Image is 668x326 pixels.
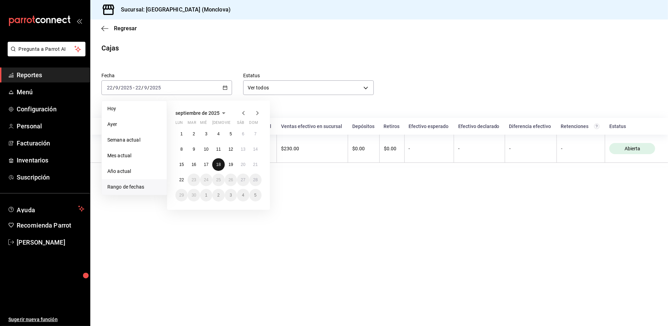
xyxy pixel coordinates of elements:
[113,85,115,90] span: /
[191,193,196,198] abbr: 30 de septiembre de 2025
[212,189,224,201] button: 2 de octubre de 2025
[229,147,233,152] abbr: 12 de septiembre de 2025
[175,143,188,156] button: 8 de septiembre de 2025
[17,104,84,114] span: Configuración
[17,70,84,80] span: Reportes
[180,132,183,136] abbr: 1 de septiembre de 2025
[204,162,208,167] abbr: 17 de septiembre de 2025
[115,6,231,14] h3: Sucursal: [GEOGRAPHIC_DATA] (Monclova)
[458,146,501,151] div: -
[243,80,374,95] div: Ver todos
[609,124,657,129] div: Estatus
[17,221,84,230] span: Recomienda Parrot
[101,25,137,32] button: Regresar
[175,109,228,117] button: septiembre de 2025
[180,147,183,152] abbr: 8 de septiembre de 2025
[8,316,84,323] span: Sugerir nueva función
[622,146,643,151] span: Abierta
[17,138,84,148] span: Facturación
[107,85,113,90] input: --
[212,174,224,186] button: 25 de septiembre de 2025
[237,189,249,201] button: 4 de octubre de 2025
[237,143,249,156] button: 13 de septiembre de 2025
[179,177,184,182] abbr: 22 de septiembre de 2025
[229,177,233,182] abbr: 26 de septiembre de 2025
[212,143,224,156] button: 11 de septiembre de 2025
[230,132,232,136] abbr: 5 de septiembre de 2025
[249,128,262,140] button: 7 de septiembre de 2025
[204,147,208,152] abbr: 10 de septiembre de 2025
[135,85,141,90] input: --
[17,87,84,97] span: Menú
[141,85,143,90] span: /
[19,46,75,53] span: Pregunta a Parrot AI
[225,174,237,186] button: 26 de septiembre de 2025
[175,120,183,128] abbr: lunes
[409,146,450,151] div: -
[188,174,200,186] button: 23 de septiembre de 2025
[133,85,134,90] span: -
[188,128,200,140] button: 2 de septiembre de 2025
[17,238,84,247] span: [PERSON_NAME]
[200,128,212,140] button: 3 de septiembre de 2025
[254,193,257,198] abbr: 5 de octubre de 2025
[175,158,188,171] button: 15 de septiembre de 2025
[175,189,188,201] button: 29 de septiembre de 2025
[179,193,184,198] abbr: 29 de septiembre de 2025
[175,128,188,140] button: 1 de septiembre de 2025
[561,124,601,129] div: Retenciones
[188,143,200,156] button: 9 de septiembre de 2025
[241,147,245,152] abbr: 13 de septiembre de 2025
[17,173,84,182] span: Suscripción
[253,162,258,167] abbr: 21 de septiembre de 2025
[243,73,374,78] label: Estatus
[242,132,244,136] abbr: 6 de septiembre de 2025
[118,85,121,90] span: /
[352,146,375,151] div: $0.00
[107,168,161,175] span: Año actual
[458,124,501,129] div: Efectivo declarado
[225,128,237,140] button: 5 de septiembre de 2025
[101,43,119,53] div: Cajas
[249,174,262,186] button: 28 de septiembre de 2025
[107,136,161,144] span: Semana actual
[281,124,344,129] div: Ventas efectivo en sucursal
[237,174,249,186] button: 27 de septiembre de 2025
[17,205,75,213] span: Ayuda
[230,193,232,198] abbr: 3 de octubre de 2025
[216,177,221,182] abbr: 25 de septiembre de 2025
[241,162,245,167] abbr: 20 de septiembre de 2025
[237,120,244,128] abbr: sábado
[147,85,149,90] span: /
[225,158,237,171] button: 19 de septiembre de 2025
[175,174,188,186] button: 22 de septiembre de 2025
[191,177,196,182] abbr: 23 de septiembre de 2025
[561,146,601,151] div: -
[242,193,244,198] abbr: 4 de octubre de 2025
[409,124,450,129] div: Efectivo esperado
[216,147,221,152] abbr: 11 de septiembre de 2025
[225,143,237,156] button: 12 de septiembre de 2025
[5,50,85,58] a: Pregunta a Parrot AI
[204,177,208,182] abbr: 24 de septiembre de 2025
[179,162,184,167] abbr: 15 de septiembre de 2025
[384,146,400,151] div: $0.00
[200,189,212,201] button: 1 de octubre de 2025
[225,120,230,128] abbr: viernes
[249,120,258,128] abbr: domingo
[121,85,132,90] input: ----
[193,147,195,152] abbr: 9 de septiembre de 2025
[76,18,82,24] button: open_drawer_menu
[107,105,161,112] span: Hoy
[17,156,84,165] span: Inventarios
[175,110,220,116] span: septiembre de 2025
[149,85,161,90] input: ----
[107,152,161,159] span: Mes actual
[509,124,552,129] div: Diferencia efectivo
[188,158,200,171] button: 16 de septiembre de 2025
[249,158,262,171] button: 21 de septiembre de 2025
[205,193,207,198] abbr: 1 de octubre de 2025
[101,73,232,78] label: Fecha
[200,158,212,171] button: 17 de septiembre de 2025
[191,162,196,167] abbr: 16 de septiembre de 2025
